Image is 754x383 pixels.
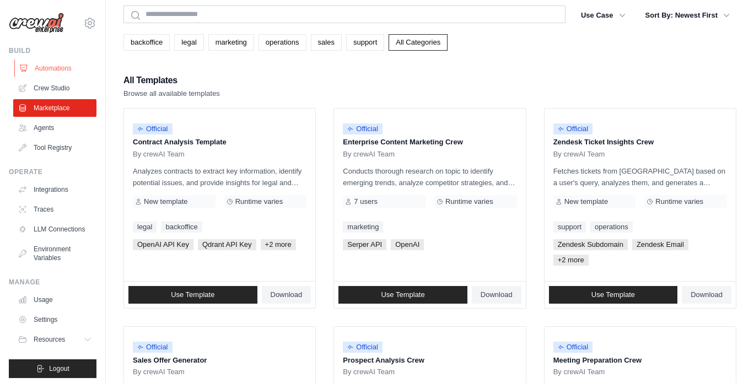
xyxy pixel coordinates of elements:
[9,278,96,287] div: Manage
[391,239,424,250] span: OpenAI
[49,364,69,373] span: Logout
[472,286,521,304] a: Download
[133,123,173,134] span: Official
[343,123,383,134] span: Official
[338,286,467,304] a: Use Template
[123,73,220,88] h2: All Templates
[343,137,516,148] p: Enterprise Content Marketing Crew
[389,34,448,51] a: All Categories
[13,311,96,328] a: Settings
[271,290,303,299] span: Download
[171,290,214,299] span: Use Template
[13,139,96,157] a: Tool Registry
[13,79,96,97] a: Crew Studio
[174,34,203,51] a: legal
[13,201,96,218] a: Traces
[161,222,202,233] a: backoffice
[343,165,516,188] p: Conducts thorough research on topic to identify emerging trends, analyze competitor strategies, a...
[553,165,727,188] p: Fetches tickets from [GEOGRAPHIC_DATA] based on a user's query, analyzes them, and generates a su...
[13,119,96,137] a: Agents
[133,222,157,233] a: legal
[123,88,220,99] p: Browse all available templates
[343,150,395,159] span: By crewAI Team
[553,137,727,148] p: Zendesk Ticket Insights Crew
[128,286,257,304] a: Use Template
[123,34,170,51] a: backoffice
[258,34,306,51] a: operations
[13,240,96,267] a: Environment Variables
[655,197,703,206] span: Runtime varies
[9,359,96,378] button: Logout
[133,355,306,366] p: Sales Offer Generator
[13,181,96,198] a: Integrations
[343,222,383,233] a: marketing
[381,290,424,299] span: Use Template
[574,6,632,25] button: Use Case
[564,197,608,206] span: New template
[343,355,516,366] p: Prospect Analysis Crew
[590,222,633,233] a: operations
[13,331,96,348] button: Resources
[553,222,586,233] a: support
[13,291,96,309] a: Usage
[343,368,395,376] span: By crewAI Team
[133,368,185,376] span: By crewAI Team
[343,342,383,353] span: Official
[198,239,256,250] span: Qdrant API Key
[261,239,296,250] span: +2 more
[553,150,605,159] span: By crewAI Team
[235,197,283,206] span: Runtime varies
[9,13,64,34] img: Logo
[311,34,342,51] a: sales
[133,137,306,148] p: Contract Analysis Template
[445,197,493,206] span: Runtime varies
[632,239,688,250] span: Zendesk Email
[343,239,386,250] span: Serper API
[553,368,605,376] span: By crewAI Team
[14,60,98,77] a: Automations
[346,34,384,51] a: support
[549,286,678,304] a: Use Template
[208,34,254,51] a: marketing
[9,168,96,176] div: Operate
[591,290,635,299] span: Use Template
[354,197,378,206] span: 7 users
[553,239,628,250] span: Zendesk Subdomain
[691,290,723,299] span: Download
[13,220,96,238] a: LLM Connections
[553,355,727,366] p: Meeting Preparation Crew
[133,165,306,188] p: Analyzes contracts to extract key information, identify potential issues, and provide insights fo...
[481,290,513,299] span: Download
[133,239,193,250] span: OpenAI API Key
[13,99,96,117] a: Marketplace
[133,150,185,159] span: By crewAI Team
[9,46,96,55] div: Build
[133,342,173,353] span: Official
[262,286,311,304] a: Download
[682,286,731,304] a: Download
[553,342,593,353] span: Official
[553,255,589,266] span: +2 more
[144,197,187,206] span: New template
[553,123,593,134] span: Official
[639,6,736,25] button: Sort By: Newest First
[34,335,65,344] span: Resources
